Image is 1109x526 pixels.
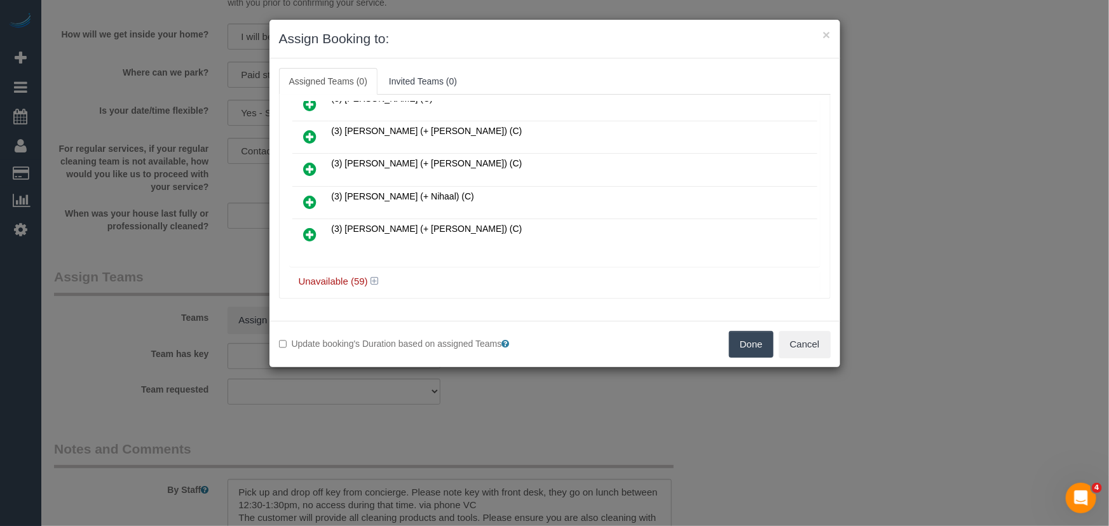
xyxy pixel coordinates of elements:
[279,337,545,350] label: Update booking's Duration based on assigned Teams
[299,276,811,287] h4: Unavailable (59)
[379,68,467,95] a: Invited Teams (0)
[279,29,831,48] h3: Assign Booking to:
[279,68,378,95] a: Assigned Teams (0)
[729,331,773,358] button: Done
[332,158,522,168] span: (3) [PERSON_NAME] (+ [PERSON_NAME]) (C)
[332,191,474,201] span: (3) [PERSON_NAME] (+ Nihaal) (C)
[332,126,522,136] span: (3) [PERSON_NAME] (+ [PERSON_NAME]) (C)
[332,224,522,234] span: (3) [PERSON_NAME] (+ [PERSON_NAME]) (C)
[1066,483,1096,513] iframe: Intercom live chat
[1092,483,1102,493] span: 4
[779,331,831,358] button: Cancel
[822,28,830,41] button: ×
[279,340,287,348] input: Update booking's Duration based on assigned Teams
